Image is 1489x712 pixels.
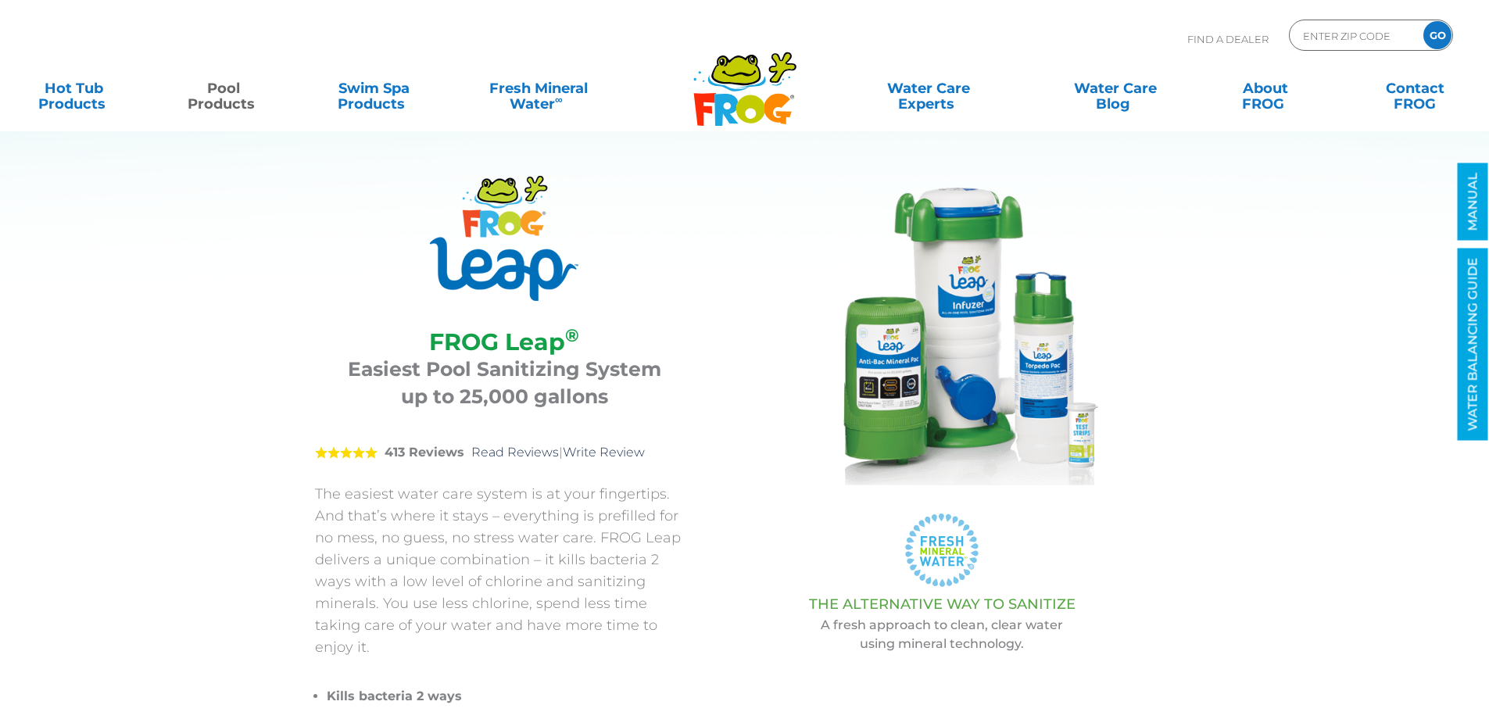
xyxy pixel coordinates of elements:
a: PoolProducts [166,73,282,104]
h3: Easiest Pool Sanitizing System up to 25,000 gallons [335,356,675,410]
span: 5 [315,446,378,459]
p: A fresh approach to clean, clear water using mineral technology. [733,616,1151,653]
a: Water CareExperts [834,73,1023,104]
a: MANUAL [1458,163,1488,241]
a: Swim SpaProducts [316,73,432,104]
h2: FROG Leap [335,328,675,356]
a: Hot TubProducts [16,73,132,104]
a: AboutFROG [1207,73,1323,104]
p: The easiest water care system is at your fingertips. And that’s where it stays – everything is pr... [315,483,694,658]
input: GO [1423,21,1451,49]
a: Fresh MineralWater∞ [465,73,611,104]
h3: THE ALTERNATIVE WAY TO SANITIZE [733,596,1151,612]
sup: ® [565,324,579,346]
strong: 413 Reviews [385,445,464,460]
a: Write Review [563,445,645,460]
div: | [315,422,694,483]
a: Water CareBlog [1057,73,1173,104]
sup: ∞ [555,93,563,106]
a: Read Reviews [471,445,559,460]
a: WATER BALANCING GUIDE [1458,249,1488,441]
li: Kills bacteria 2 ways [327,685,694,707]
a: ContactFROG [1357,73,1473,104]
img: Frog Products Logo [685,31,805,127]
p: Find A Dealer [1187,20,1269,59]
img: Product Logo [430,176,578,301]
